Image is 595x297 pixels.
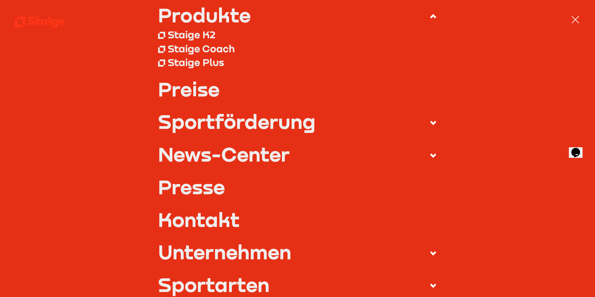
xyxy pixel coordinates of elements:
iframe: chat widget [569,139,589,158]
a: Staige K2 [158,28,437,41]
div: Sportförderung [158,111,316,131]
div: Produkte [158,5,251,25]
div: News-Center [158,144,290,164]
a: Presse [158,177,437,196]
a: Preise [158,79,437,99]
div: Unternehmen [158,242,291,262]
div: Staige Plus [168,56,224,68]
div: Staige Coach [168,42,235,54]
div: Staige K2 [168,28,215,40]
a: Staige Plus [158,55,437,69]
a: Staige Coach [158,41,437,55]
a: Kontakt [158,210,437,229]
div: Sportarten [158,275,269,294]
